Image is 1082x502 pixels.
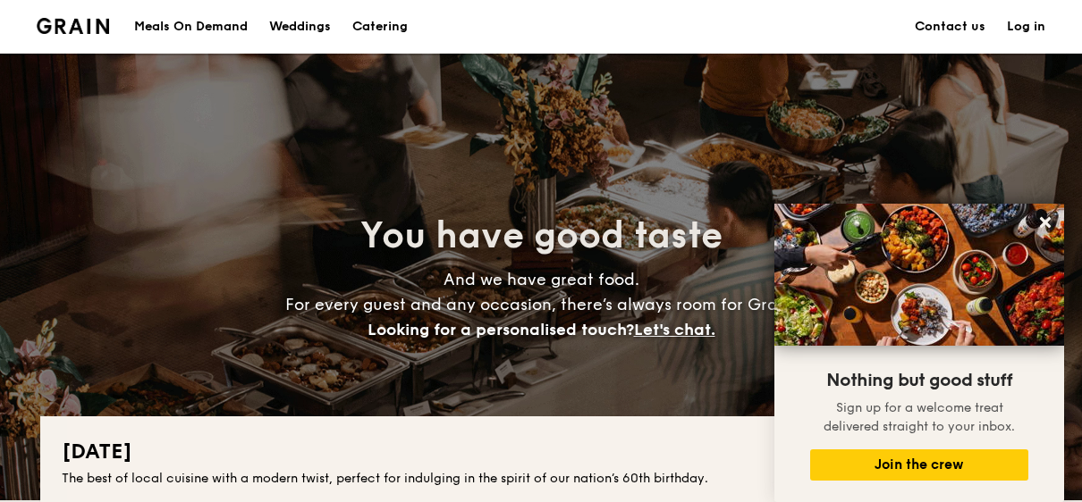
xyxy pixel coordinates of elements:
[634,320,715,339] span: Let's chat.
[1031,208,1060,237] button: Close
[774,204,1064,346] img: DSC07876-Edit02-Large.jpeg
[810,449,1028,481] button: Join the crew
[37,18,109,34] a: Logotype
[824,400,1015,434] span: Sign up for a welcome treat delivered straight to your inbox.
[826,370,1012,391] span: Nothing but good stuff
[62,470,1020,488] div: The best of local cuisine with a modern twist, perfect for indulging in the spirit of our nation’...
[37,18,109,34] img: Grain
[62,438,1020,466] h2: [DATE]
